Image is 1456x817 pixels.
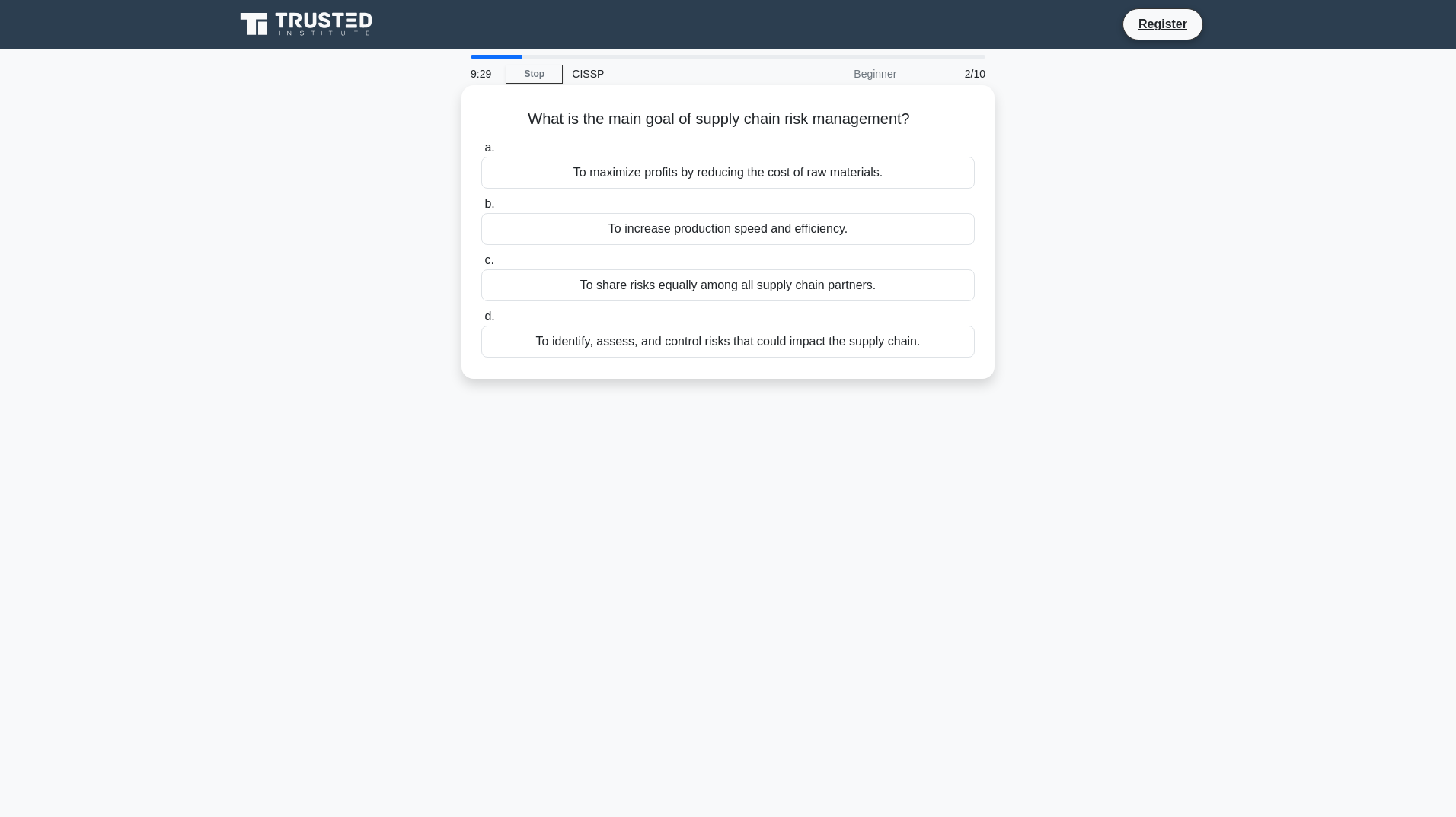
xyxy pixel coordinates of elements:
[481,326,975,358] div: To identify, assess, and control risks that could impact the supply chain.
[484,141,494,154] span: a.
[481,213,975,245] div: To increase production speed and efficiency.
[772,59,905,89] div: Beginner
[480,110,976,129] h5: What is the main goal of supply chain risk management?
[484,197,494,210] span: b.
[1129,14,1196,33] a: Register
[481,157,975,189] div: To maximize profits by reducing the cost of raw materials.
[484,253,493,266] span: c.
[461,59,506,89] div: 9:29
[905,59,995,89] div: 2/10
[506,65,563,84] a: Stop
[481,269,975,301] div: To share risks equally among all supply chain partners.
[484,310,494,323] span: d.
[563,59,772,89] div: CISSP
